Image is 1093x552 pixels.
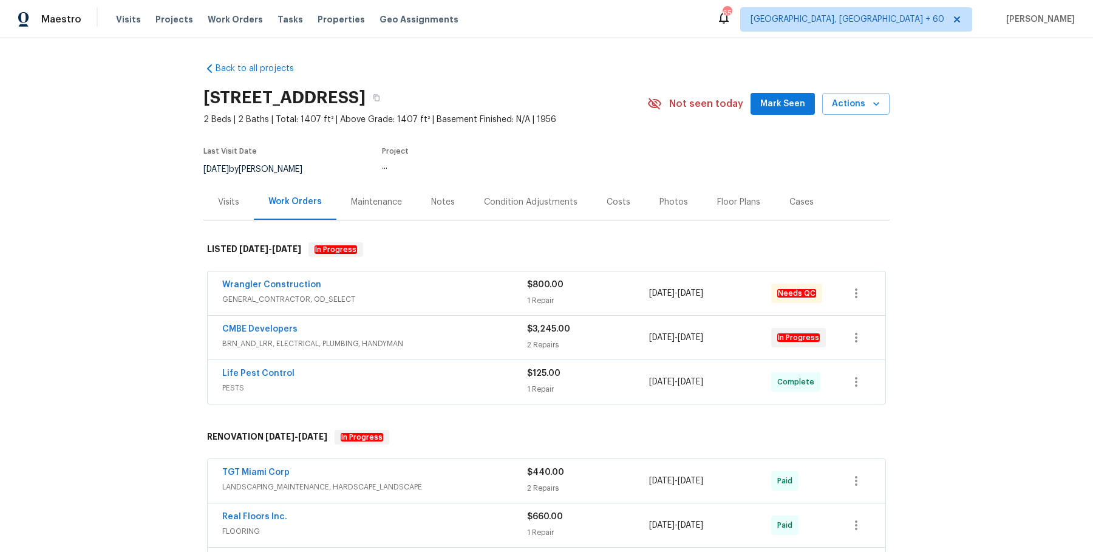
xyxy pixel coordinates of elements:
[527,526,649,539] div: 1 Repair
[203,418,890,457] div: RENOVATION [DATE]-[DATE]In Progress
[203,114,647,126] span: 2 Beds | 2 Baths | Total: 1407 ft² | Above Grade: 1407 ft² | Basement Finished: N/A | 1956
[832,97,880,112] span: Actions
[382,148,409,155] span: Project
[789,196,814,208] div: Cases
[222,281,321,289] a: Wrangler Construction
[116,13,141,26] span: Visits
[341,433,383,441] em: In Progress
[278,15,303,24] span: Tasks
[527,281,564,289] span: $800.00
[203,148,257,155] span: Last Visit Date
[222,513,287,521] a: Real Floors Inc.
[366,87,387,109] button: Copy Address
[649,376,703,388] span: -
[669,98,743,110] span: Not seen today
[155,13,193,26] span: Projects
[298,432,327,441] span: [DATE]
[265,432,295,441] span: [DATE]
[649,289,675,298] span: [DATE]
[222,338,527,350] span: BRN_AND_LRR, ELECTRICAL, PLUMBING, HANDYMAN
[218,196,239,208] div: Visits
[678,521,703,530] span: [DATE]
[207,242,301,257] h6: LISTED
[265,432,327,441] span: -
[222,325,298,333] a: CMBE Developers
[649,332,703,344] span: -
[723,7,731,19] div: 659
[751,13,944,26] span: [GEOGRAPHIC_DATA], [GEOGRAPHIC_DATA] + 60
[607,196,630,208] div: Costs
[678,477,703,485] span: [DATE]
[527,383,649,395] div: 1 Repair
[203,162,317,177] div: by [PERSON_NAME]
[777,333,820,342] em: In Progress
[315,245,357,254] em: In Progress
[272,245,301,253] span: [DATE]
[751,93,815,115] button: Mark Seen
[527,369,560,378] span: $125.00
[678,333,703,342] span: [DATE]
[649,477,675,485] span: [DATE]
[777,519,797,531] span: Paid
[822,93,890,115] button: Actions
[222,369,295,378] a: Life Pest Control
[203,92,366,104] h2: [STREET_ADDRESS]
[382,162,615,171] div: ...
[777,475,797,487] span: Paid
[527,482,649,494] div: 2 Repairs
[268,196,322,208] div: Work Orders
[777,289,816,298] em: Needs QC
[527,295,649,307] div: 1 Repair
[649,475,703,487] span: -
[239,245,268,253] span: [DATE]
[222,468,290,477] a: TGT Miami Corp
[649,333,675,342] span: [DATE]
[760,97,805,112] span: Mark Seen
[208,13,263,26] span: Work Orders
[380,13,458,26] span: Geo Assignments
[222,382,527,394] span: PESTS
[207,430,327,445] h6: RENOVATION
[678,289,703,298] span: [DATE]
[527,325,570,333] span: $3,245.00
[717,196,760,208] div: Floor Plans
[527,339,649,351] div: 2 Repairs
[41,13,81,26] span: Maestro
[649,519,703,531] span: -
[222,293,527,305] span: GENERAL_CONTRACTOR, OD_SELECT
[203,230,890,269] div: LISTED [DATE]-[DATE]In Progress
[484,196,577,208] div: Condition Adjustments
[203,165,229,174] span: [DATE]
[649,287,703,299] span: -
[649,521,675,530] span: [DATE]
[527,513,563,521] span: $660.00
[678,378,703,386] span: [DATE]
[649,378,675,386] span: [DATE]
[431,196,455,208] div: Notes
[239,245,301,253] span: -
[318,13,365,26] span: Properties
[527,468,564,477] span: $440.00
[1001,13,1075,26] span: [PERSON_NAME]
[222,481,527,493] span: LANDSCAPING_MAINTENANCE, HARDSCAPE_LANDSCAPE
[222,525,527,537] span: FLOORING
[351,196,402,208] div: Maintenance
[777,376,819,388] span: Complete
[203,63,320,75] a: Back to all projects
[659,196,688,208] div: Photos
